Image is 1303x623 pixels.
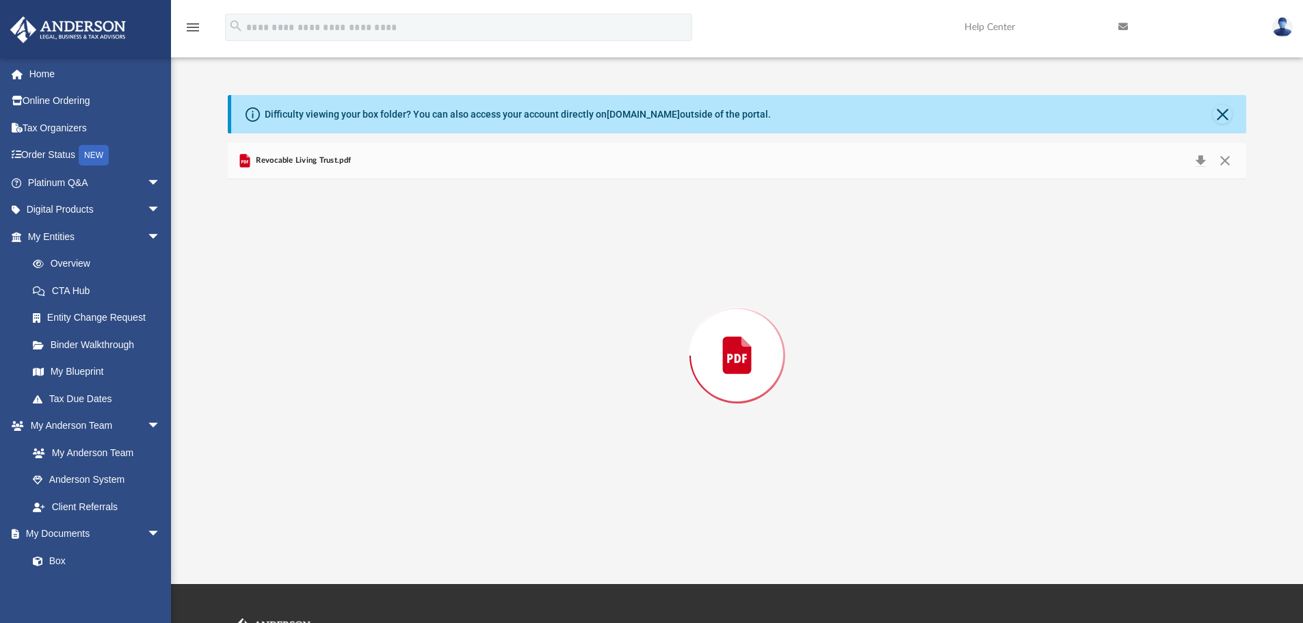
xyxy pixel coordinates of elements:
a: Entity Change Request [19,304,181,332]
span: arrow_drop_down [147,412,174,440]
img: Anderson Advisors Platinum Portal [6,16,130,43]
a: [DOMAIN_NAME] [607,109,680,120]
a: My Anderson Teamarrow_drop_down [10,412,174,440]
span: arrow_drop_down [147,520,174,548]
a: Order StatusNEW [10,142,181,170]
a: menu [185,26,201,36]
span: arrow_drop_down [147,169,174,197]
a: My Blueprint [19,358,174,386]
a: Client Referrals [19,493,174,520]
a: My Entitiesarrow_drop_down [10,223,181,250]
a: CTA Hub [19,277,181,304]
a: Digital Productsarrow_drop_down [10,196,181,224]
button: Close [1213,105,1232,124]
div: NEW [79,145,109,165]
a: Binder Walkthrough [19,331,181,358]
button: Download [1188,151,1213,170]
img: User Pic [1272,17,1293,37]
a: Online Ordering [10,88,181,115]
a: My Documentsarrow_drop_down [10,520,174,548]
a: Box [19,547,168,574]
button: Close [1213,151,1237,170]
span: arrow_drop_down [147,196,174,224]
a: Tax Organizers [10,114,181,142]
a: Tax Due Dates [19,385,181,412]
a: Anderson System [19,466,174,494]
a: Meeting Minutes [19,574,174,602]
i: menu [185,19,201,36]
a: Home [10,60,181,88]
span: Revocable Living Trust.pdf [253,155,351,167]
a: Overview [19,250,181,278]
i: search [228,18,244,34]
div: Preview [228,143,1247,532]
a: My Anderson Team [19,439,168,466]
span: arrow_drop_down [147,223,174,251]
a: Platinum Q&Aarrow_drop_down [10,169,181,196]
div: Difficulty viewing your box folder? You can also access your account directly on outside of the p... [265,107,771,122]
